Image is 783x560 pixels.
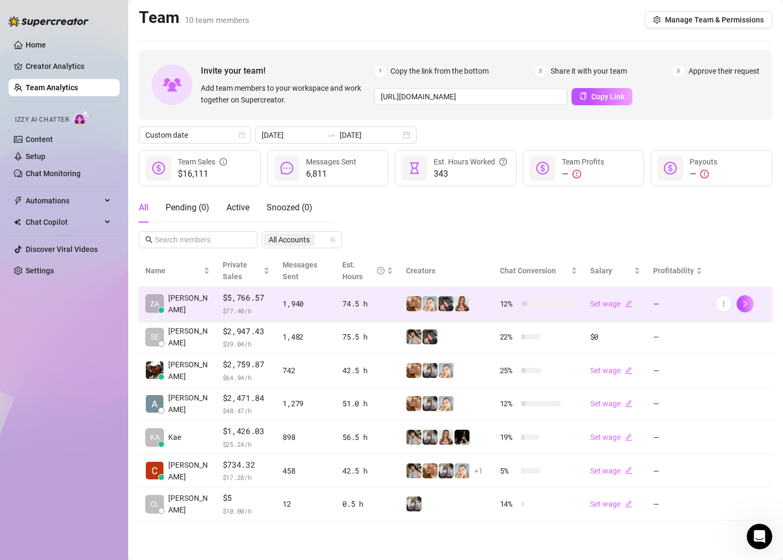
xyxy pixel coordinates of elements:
[342,259,385,282] div: Est. Hours
[54,184,105,193] span: performance!
[14,196,22,205] span: thunderbolt
[201,64,374,77] span: Invite your team!
[239,132,245,138] span: calendar
[536,162,549,175] span: dollar-circle
[535,65,546,77] span: 2
[342,331,393,343] div: 75.5 h
[120,219,151,228] span: chatters
[590,467,632,475] a: Set wageedit
[306,168,356,180] span: 6,811
[474,465,483,477] span: + 1
[647,454,709,488] td: —
[500,398,517,409] span: 12 %
[283,431,330,443] div: 898
[145,236,153,243] span: search
[590,331,641,343] div: $0
[625,400,632,407] span: edit
[223,492,270,504] span: $5
[422,329,437,344] img: Riley
[283,298,330,310] div: 1,940
[25,360,46,367] span: Home
[223,338,270,349] span: $ 39.04 /h
[647,354,709,388] td: —
[374,65,386,77] span: 1
[455,463,469,478] img: Megan
[11,127,107,135] span: ... your creators' account,
[26,214,101,231] span: Chat Copilot
[283,261,317,281] span: Messages Sent
[664,162,677,175] span: dollar-circle
[168,325,210,349] span: [PERSON_NAME]
[439,430,453,445] img: Roux
[647,487,709,521] td: —
[223,472,270,483] span: $ 17.28 /h
[327,131,335,139] span: swap-right
[223,358,270,371] span: $2,759.87
[146,462,163,479] img: Ciara Birley
[283,465,330,477] div: 458
[267,202,312,212] span: Snoozed ( 0 )
[747,524,772,549] iframe: Intercom live chat
[168,492,210,516] span: [PERSON_NAME]
[11,173,103,193] span: ... your tips and improve your
[11,91,22,100] span: For
[645,11,772,28] button: Manage Team & Permissions
[71,333,142,376] button: Messages
[665,15,764,24] span: Manage Team & Permissions
[223,305,270,316] span: $ 77.40 /h
[422,296,437,311] img: Megan
[590,399,632,408] a: Set wageedit
[107,127,138,135] span: chatters
[93,5,122,23] h1: Help
[168,360,187,367] span: Help
[590,266,612,275] span: Salary
[223,291,270,304] span: $5,766.57
[146,361,163,379] img: Ari Kirk
[330,236,336,243] span: team
[26,135,53,144] a: Content
[269,234,310,246] span: All Accounts
[143,333,214,376] button: Help
[264,233,315,246] span: All Accounts
[15,115,69,125] span: Izzy AI Chatter
[625,300,632,307] span: edit
[500,331,517,343] span: 22 %
[26,41,46,49] a: Home
[73,111,90,126] img: AI Chatter
[168,392,210,415] span: [PERSON_NAME]
[377,259,385,282] span: question-circle
[26,83,78,92] a: Team Analytics
[168,292,210,316] span: [PERSON_NAME]
[223,261,247,281] span: Private Sales
[26,245,98,254] a: Discover Viral Videos
[700,170,709,178] span: exclamation-circle
[580,92,587,100] span: copy
[342,298,393,310] div: 74.5 h
[152,162,165,175] span: dollar-circle
[306,157,356,166] span: Messages Sent
[439,396,453,411] img: Megan
[408,162,421,175] span: hourglass
[590,433,632,441] a: Set wageedit
[455,296,469,311] img: Roux
[280,162,293,175] span: message
[22,91,54,100] span: Chatters
[653,266,694,275] span: Profitability
[562,168,604,180] div: —
[590,299,632,308] a: Set wageedit
[89,360,126,367] span: Messages
[434,156,507,168] div: Est. Hours Worked
[625,467,632,474] span: edit
[11,266,168,297] span: will still have access to your OnlyFans account, you can restrict their visibility of
[178,156,227,168] div: Team Sales
[223,506,270,516] span: $ 10.00 /h
[223,325,270,338] span: $2,947.43
[9,16,89,27] img: logo-BBDzfeDw.svg
[223,439,270,449] span: $ 25.24 /h
[342,365,393,376] div: 42.5 h
[14,218,21,226] img: Chat Copilot
[340,129,401,141] input: End date
[406,329,421,344] img: Raven
[283,331,330,343] div: 1,482
[400,255,494,287] th: Creators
